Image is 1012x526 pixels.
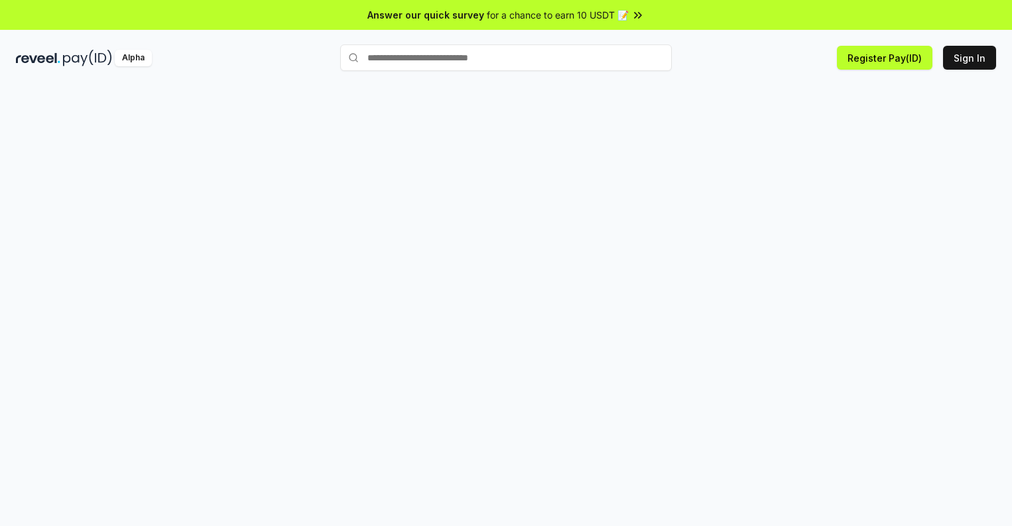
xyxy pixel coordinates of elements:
[837,46,932,70] button: Register Pay(ID)
[63,50,112,66] img: pay_id
[943,46,996,70] button: Sign In
[115,50,152,66] div: Alpha
[16,50,60,66] img: reveel_dark
[487,8,629,22] span: for a chance to earn 10 USDT 📝
[367,8,484,22] span: Answer our quick survey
